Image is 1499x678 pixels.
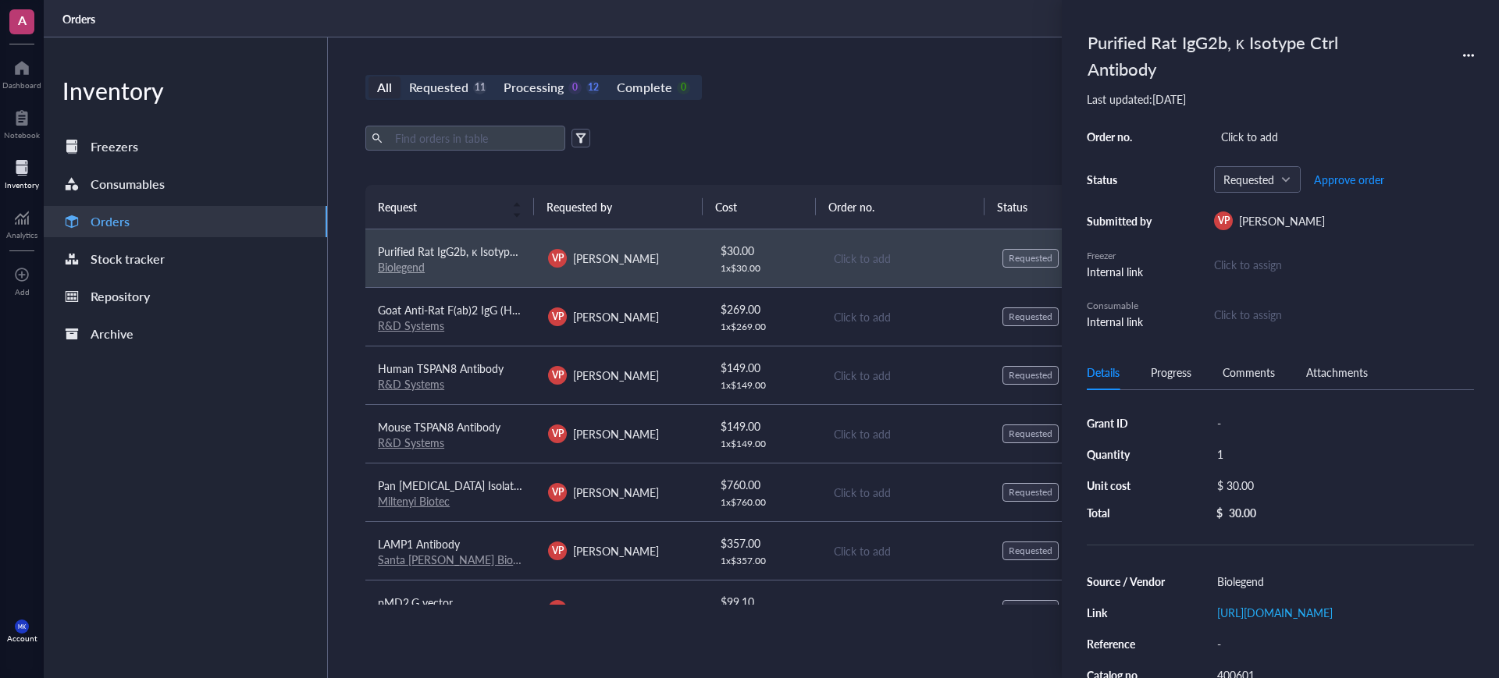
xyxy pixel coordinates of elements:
[1087,364,1120,381] div: Details
[2,55,41,90] a: Dashboard
[1009,311,1052,323] div: Requested
[378,419,500,435] span: Mouse TSPAN8 Antibody
[721,300,808,318] div: $ 269.00
[1314,173,1384,186] span: Approve order
[834,484,977,501] div: Click to add
[44,318,327,350] a: Archive
[721,417,808,435] div: $ 149.00
[378,259,425,275] a: Biolegend
[4,130,40,140] div: Notebook
[1087,214,1157,228] div: Submitted by
[1009,486,1052,499] div: Requested
[44,131,327,162] a: Freezers
[834,542,977,559] div: Click to add
[91,211,130,233] div: Orders
[586,81,600,94] div: 12
[91,173,165,195] div: Consumables
[552,485,564,499] span: VP
[389,126,559,150] input: Find orders in table
[721,379,808,392] div: 1 x $ 149.00
[1087,478,1166,492] div: Unit cost
[5,155,39,190] a: Inventory
[1087,130,1157,144] div: Order no.
[378,302,655,318] span: Goat Anti-Rat F(ab)2 IgG (H+L) APC-conjugated Antibody
[6,230,37,240] div: Analytics
[1216,506,1223,520] div: $
[617,76,671,98] div: Complete
[1087,313,1157,330] div: Internal link
[721,438,808,450] div: 1 x $ 149.00
[552,368,564,382] span: VP
[44,206,327,237] a: Orders
[721,321,808,333] div: 1 x $ 269.00
[1217,605,1333,620] a: [URL][DOMAIN_NAME]
[378,595,453,610] span: pMD2.G vector
[721,476,808,493] div: $ 760.00
[378,435,444,450] a: R&D Systems
[365,185,534,229] th: Request
[1239,213,1325,229] span: [PERSON_NAME]
[816,185,984,229] th: Order no.
[573,602,659,617] span: [PERSON_NAME]
[18,10,27,30] span: A
[703,185,815,229] th: Cost
[820,404,990,463] td: Click to add
[573,250,659,266] span: [PERSON_NAME]
[378,198,503,215] span: Request
[1214,306,1282,323] div: Click to assign
[44,243,327,275] a: Stock tracker
[18,623,26,630] span: MK
[1151,364,1191,381] div: Progress
[1313,167,1385,192] button: Approve order
[1210,570,1474,592] div: Biolegend
[1210,412,1474,434] div: -
[1087,574,1166,588] div: Source / Vendor
[721,534,808,552] div: $ 357.00
[573,367,659,383] span: [PERSON_NAME]
[1087,637,1166,651] div: Reference
[1218,214,1230,228] span: VP
[552,310,564,324] span: VP
[1087,249,1157,263] div: Freezer
[984,185,1097,229] th: Status
[721,593,808,610] div: $ 99.10
[378,376,444,392] a: R&D Systems
[820,463,990,521] td: Click to add
[834,250,977,267] div: Click to add
[834,425,977,442] div: Click to add
[1087,299,1157,313] div: Consumable
[721,242,808,259] div: $ 30.00
[91,323,134,345] div: Archive
[1214,256,1474,273] div: Click to assign
[552,544,564,558] span: VP
[44,75,327,106] div: Inventory
[573,543,659,559] span: [PERSON_NAME]
[721,496,808,509] div: 1 x $ 760.00
[1087,172,1157,186] div: Status
[15,287,30,296] div: Add
[552,602,564,616] span: VP
[7,634,37,643] div: Account
[834,367,977,384] div: Click to add
[1009,428,1052,440] div: Requested
[820,580,990,638] td: Click to add
[1009,603,1052,616] div: Requested
[1210,474,1468,496] div: $ 30.00
[5,180,39,190] div: Inventory
[2,80,41,90] div: Dashboard
[1223,172,1288,186] span: Requested
[820,229,990,288] td: Click to add
[573,485,659,500] span: [PERSON_NAME]
[1081,25,1408,86] div: Purified Rat IgG2b, κ Isotype Ctrl Antibody
[91,248,165,270] div: Stock tracker
[1306,364,1368,381] div: Attachments
[44,169,327,200] a: Consumables
[1229,506,1256,520] div: 30.00
[1210,443,1474,465] div: 1
[377,76,392,98] div: All
[1087,416,1166,430] div: Grant ID
[1087,506,1166,520] div: Total
[820,521,990,580] td: Click to add
[91,136,138,158] div: Freezers
[4,105,40,140] a: Notebook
